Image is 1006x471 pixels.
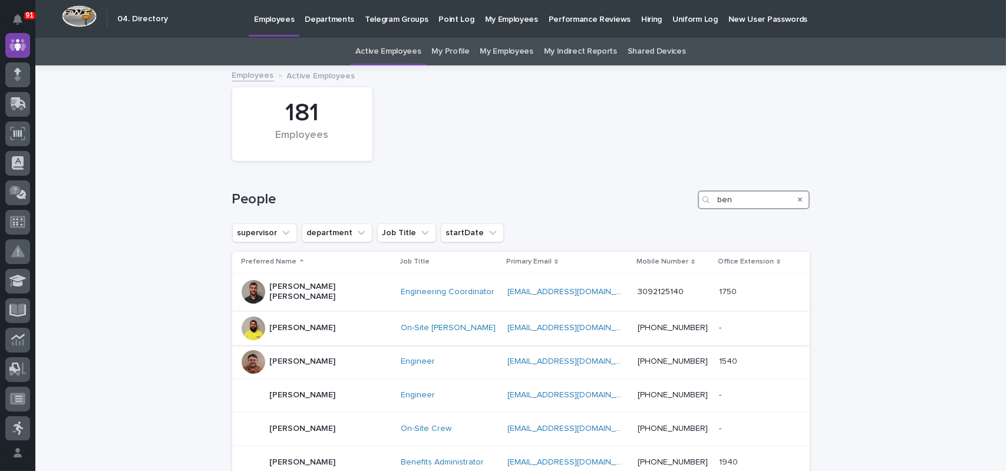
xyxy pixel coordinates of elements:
button: supervisor [232,223,297,242]
p: Active Employees [287,68,355,81]
a: On-Site [PERSON_NAME] [401,323,496,333]
a: Engineer [401,390,435,400]
a: [PHONE_NUMBER] [638,324,708,332]
button: Job Title [377,223,436,242]
a: [PHONE_NUMBER] [638,424,708,433]
p: Office Extension [718,255,774,268]
a: [PHONE_NUMBER] [638,391,708,399]
img: Workspace Logo [62,5,97,27]
p: Primary Email [506,255,552,268]
p: [PERSON_NAME] [270,323,336,333]
a: My Profile [432,38,470,65]
p: 1750 [719,285,739,297]
div: Notifications91 [15,14,30,33]
p: [PERSON_NAME] [PERSON_NAME] [270,282,388,302]
p: Job Title [400,255,430,268]
tr: [PERSON_NAME] [PERSON_NAME]Engineering Coordinator [EMAIL_ADDRESS][DOMAIN_NAME] 309212514017501750 [232,272,810,312]
p: Mobile Number [636,255,688,268]
p: - [719,321,724,333]
button: department [302,223,372,242]
a: Engineering Coordinator [401,287,494,297]
a: [EMAIL_ADDRESS][DOMAIN_NAME] [507,424,641,433]
h2: 04. Directory [117,14,168,24]
p: 91 [26,11,34,19]
tr: [PERSON_NAME]On-Site Crew [EMAIL_ADDRESS][DOMAIN_NAME] [PHONE_NUMBER]-- [232,412,810,446]
div: 181 [252,98,352,128]
a: On-Site Crew [401,424,451,434]
input: Search [698,190,810,209]
a: Active Employees [355,38,421,65]
a: [PHONE_NUMBER] [638,357,708,365]
p: [PERSON_NAME] [270,457,336,467]
tr: [PERSON_NAME]On-Site [PERSON_NAME] [EMAIL_ADDRESS][DOMAIN_NAME] [PHONE_NUMBER]-- [232,311,810,345]
a: [EMAIL_ADDRESS][DOMAIN_NAME] [507,324,641,332]
a: 3092125140 [638,288,684,296]
tr: [PERSON_NAME]Engineer [EMAIL_ADDRESS][DOMAIN_NAME] [PHONE_NUMBER]15401540 [232,345,810,378]
a: My Employees [480,38,533,65]
p: Preferred Name [242,255,297,268]
a: Employees [232,68,274,81]
a: My Indirect Reports [544,38,617,65]
tr: [PERSON_NAME]Engineer [EMAIL_ADDRESS][DOMAIN_NAME] [PHONE_NUMBER]-- [232,378,810,412]
a: [EMAIL_ADDRESS][DOMAIN_NAME] [507,391,641,399]
button: Notifications [5,7,30,32]
p: - [719,388,724,400]
p: - [719,421,724,434]
a: Shared Devices [628,38,686,65]
button: startDate [441,223,504,242]
p: [PERSON_NAME] [270,424,336,434]
a: [EMAIL_ADDRESS][DOMAIN_NAME] [507,458,641,466]
a: Engineer [401,357,435,367]
p: 1540 [719,354,740,367]
a: Benefits Administrator [401,457,484,467]
div: Employees [252,129,352,154]
h1: People [232,191,693,208]
a: [EMAIL_ADDRESS][DOMAIN_NAME] [507,357,641,365]
p: [PERSON_NAME] [270,357,336,367]
p: [PERSON_NAME] [270,390,336,400]
a: [PHONE_NUMBER] [638,458,708,466]
p: 1940 [719,455,740,467]
a: [EMAIL_ADDRESS][DOMAIN_NAME] [507,288,641,296]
